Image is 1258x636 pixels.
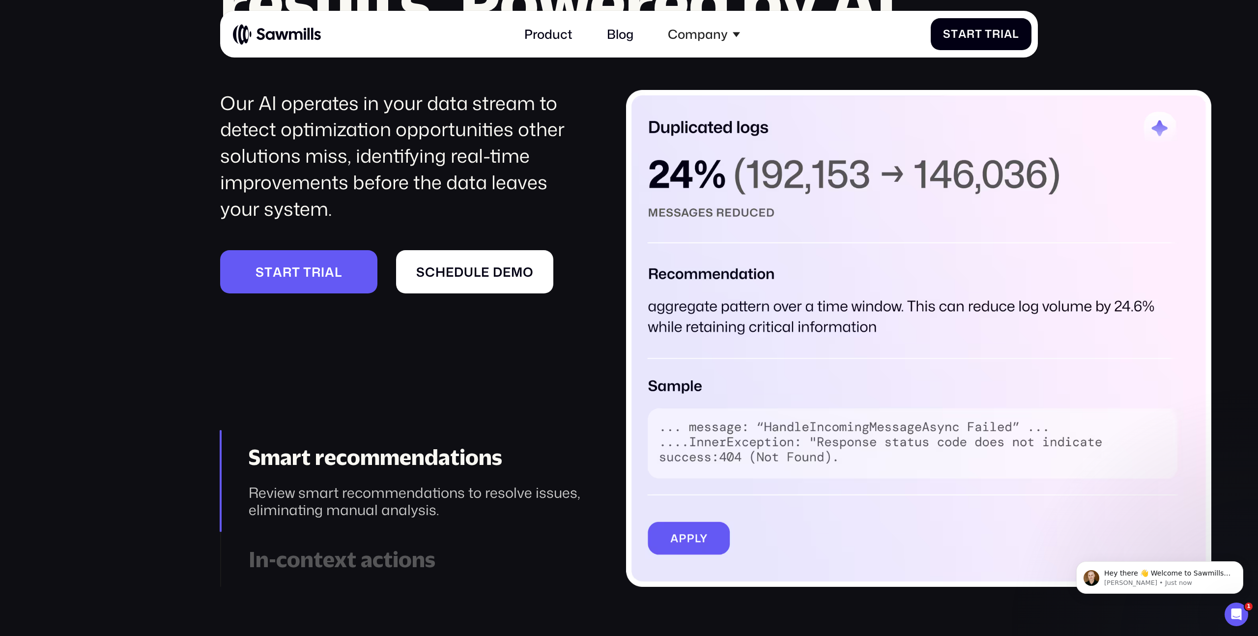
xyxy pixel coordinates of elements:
a: StartTrial [931,18,1031,50]
span: o [523,264,534,280]
div: Company [668,27,728,42]
span: 1 [1245,603,1253,610]
span: a [958,28,967,41]
div: In-context actions [249,547,582,573]
span: i [1001,28,1004,41]
span: u [464,264,474,280]
span: l [474,264,481,280]
span: l [1012,28,1019,41]
iframe: Intercom live chat [1225,603,1248,626]
div: Smart recommendations [249,444,582,470]
span: e [446,264,454,280]
span: t [951,28,958,41]
span: a [1004,28,1012,41]
span: h [435,264,446,280]
span: i [321,264,325,280]
span: d [493,264,503,280]
div: Review smart recommendations to resolve issues, eliminating manual analysis. [249,484,582,518]
span: r [283,264,292,280]
span: r [967,28,975,41]
a: Scheduledemo [396,250,553,293]
span: c [425,264,435,280]
a: Starttrial [220,250,377,293]
span: t [975,28,982,41]
span: T [985,28,992,41]
span: t [264,264,273,280]
span: l [335,264,342,280]
iframe: Intercom notifications message [1061,541,1258,609]
span: a [325,264,335,280]
span: d [454,264,464,280]
span: r [992,28,1001,41]
span: r [312,264,321,280]
span: t [292,264,300,280]
a: Blog [598,17,643,51]
span: a [273,264,283,280]
div: Our AI operates in your data stream to detect optimization opportunities other solutions miss, id... [220,90,582,222]
div: Company [658,17,749,51]
span: S [943,28,951,41]
span: t [303,264,312,280]
span: m [511,264,523,280]
span: e [481,264,489,280]
span: S [416,264,425,280]
span: S [256,264,264,280]
a: Product [515,17,581,51]
span: e [503,264,511,280]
